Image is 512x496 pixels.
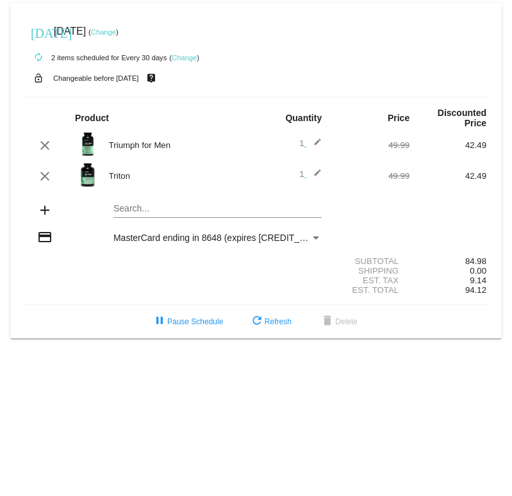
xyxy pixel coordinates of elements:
[299,169,322,179] span: 1
[88,28,119,36] small: ( )
[320,314,335,329] mat-icon: delete
[152,314,167,329] mat-icon: pause
[409,171,486,181] div: 42.49
[103,171,256,181] div: Triton
[388,113,409,123] strong: Price
[249,314,265,329] mat-icon: refresh
[465,285,486,295] span: 94.12
[31,24,46,40] mat-icon: [DATE]
[409,140,486,150] div: 42.49
[333,266,409,276] div: Shipping
[333,140,409,150] div: 49.99
[26,54,167,62] small: 2 items scheduled for Every 30 days
[333,171,409,181] div: 49.99
[333,276,409,285] div: Est. Tax
[320,317,358,326] span: Delete
[91,28,116,36] a: Change
[37,138,53,153] mat-icon: clear
[470,266,486,276] span: 0.00
[172,54,197,62] a: Change
[75,131,101,157] img: Image-1-Triumph_carousel-front-transp.png
[306,138,322,153] mat-icon: edit
[470,276,486,285] span: 9.14
[249,317,292,326] span: Refresh
[113,233,322,243] mat-select: Payment Method
[285,113,322,123] strong: Quantity
[53,74,139,82] small: Changeable before [DATE]
[75,113,109,123] strong: Product
[310,310,368,333] button: Delete
[333,256,409,266] div: Subtotal
[438,108,486,128] strong: Discounted Price
[239,310,302,333] button: Refresh
[152,317,223,326] span: Pause Schedule
[333,285,409,295] div: Est. Total
[31,50,46,65] mat-icon: autorenew
[37,203,53,218] mat-icon: add
[113,233,358,243] span: MasterCard ending in 8648 (expires [CREDIT_CARD_DATA])
[144,70,159,87] mat-icon: live_help
[31,70,46,87] mat-icon: lock_open
[299,138,322,148] span: 1
[37,229,53,245] mat-icon: credit_card
[75,162,101,188] img: Image-1-Carousel-Triton-Transp.png
[37,169,53,184] mat-icon: clear
[113,204,322,214] input: Search...
[142,310,233,333] button: Pause Schedule
[169,54,199,62] small: ( )
[103,140,256,150] div: Triumph for Men
[409,256,486,266] div: 84.98
[306,169,322,184] mat-icon: edit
